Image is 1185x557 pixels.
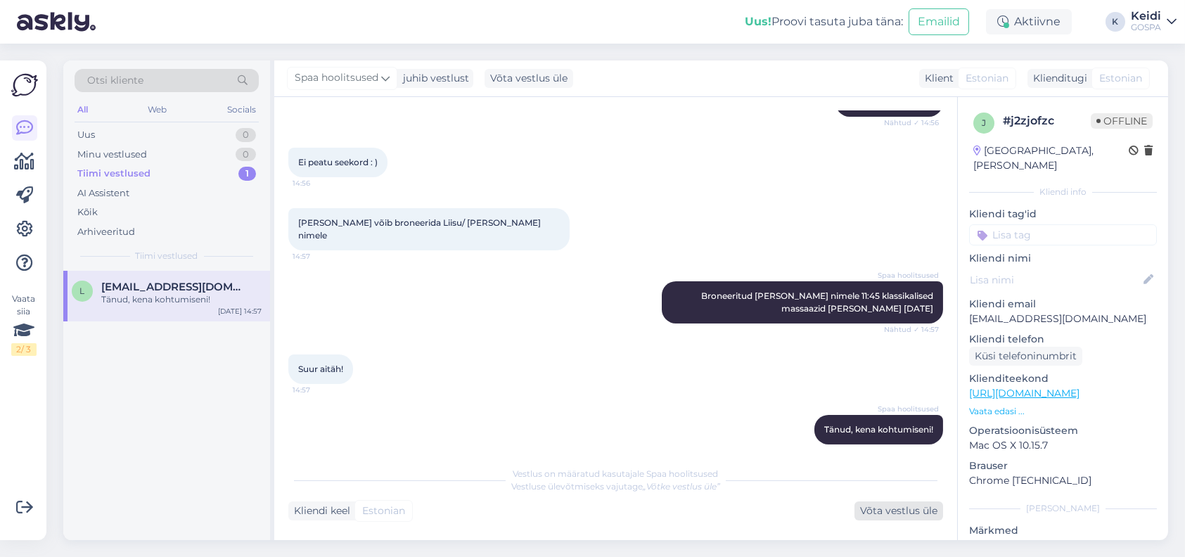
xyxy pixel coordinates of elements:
[1099,71,1142,86] span: Estonian
[854,501,943,520] div: Võta vestlus üle
[969,459,1157,473] p: Brauser
[969,224,1157,245] input: Lisa tag
[77,148,147,162] div: Minu vestlused
[295,70,378,86] span: Spaa hoolitsused
[878,270,939,281] span: Spaa hoolitsused
[973,143,1129,173] div: [GEOGRAPHIC_DATA], [PERSON_NAME]
[824,424,933,435] span: Tänud, kena kohtumiseni!
[485,69,573,88] div: Võta vestlus üle
[298,364,343,374] span: Suur aitäh!
[87,73,143,88] span: Otsi kliente
[101,293,262,306] div: Tänud, kena kohtumiseni!
[298,157,378,167] span: Ei peatu seekord : )
[293,385,345,395] span: 14:57
[101,281,248,293] span: liisu.paukson@gmail.com
[1027,71,1087,86] div: Klienditugi
[969,312,1157,326] p: [EMAIL_ADDRESS][DOMAIN_NAME]
[11,72,38,98] img: Askly Logo
[77,225,135,239] div: Arhiveeritud
[77,167,150,181] div: Tiimi vestlused
[11,343,37,356] div: 2 / 3
[745,15,771,28] b: Uus!
[884,324,939,335] span: Nähtud ✓ 14:57
[909,8,969,35] button: Emailid
[293,251,345,262] span: 14:57
[511,481,720,492] span: Vestluse ülevõtmiseks vajutage
[986,9,1072,34] div: Aktiivne
[1131,22,1161,33] div: GOSPA
[701,290,935,314] span: Broneeritud [PERSON_NAME] nimele 11:45 klassikalised massaazid [PERSON_NAME] [DATE]
[236,148,256,162] div: 0
[969,297,1157,312] p: Kliendi email
[224,101,259,119] div: Socials
[218,306,262,316] div: [DATE] 14:57
[969,207,1157,222] p: Kliendi tag'id
[238,167,256,181] div: 1
[11,293,37,356] div: Vaata siia
[969,251,1157,266] p: Kliendi nimi
[643,481,720,492] i: „Võtke vestlus üle”
[969,387,1080,399] a: [URL][DOMAIN_NAME]
[919,71,954,86] div: Klient
[966,71,1008,86] span: Estonian
[969,502,1157,515] div: [PERSON_NAME]
[362,504,405,518] span: Estonian
[288,504,350,518] div: Kliendi keel
[136,250,198,262] span: Tiimi vestlused
[1131,11,1177,33] a: KeidiGOSPA
[397,71,469,86] div: juhib vestlust
[77,186,129,200] div: AI Assistent
[75,101,91,119] div: All
[745,13,903,30] div: Proovi tasuta juba täna:
[969,523,1157,538] p: Märkmed
[969,473,1157,488] p: Chrome [TECHNICAL_ID]
[80,286,85,296] span: l
[236,128,256,142] div: 0
[970,272,1141,288] input: Lisa nimi
[982,117,986,128] span: j
[884,117,939,128] span: Nähtud ✓ 14:56
[1091,113,1153,129] span: Offline
[969,423,1157,438] p: Operatsioonisüsteem
[969,332,1157,347] p: Kliendi telefon
[146,101,170,119] div: Web
[969,371,1157,386] p: Klienditeekond
[513,468,719,479] span: Vestlus on määratud kasutajale Spaa hoolitsused
[1106,12,1125,32] div: K
[298,217,543,241] span: [PERSON_NAME] võib broneerida Liisu/ [PERSON_NAME] nimele
[293,178,345,188] span: 14:56
[77,205,98,219] div: Kõik
[969,186,1157,198] div: Kliendi info
[969,438,1157,453] p: Mac OS X 10.15.7
[1003,113,1091,129] div: # j2zjofzc
[77,128,95,142] div: Uus
[969,347,1082,366] div: Küsi telefoninumbrit
[969,405,1157,418] p: Vaata edasi ...
[878,404,939,414] span: Spaa hoolitsused
[886,445,939,456] span: 14:57
[1131,11,1161,22] div: Keidi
